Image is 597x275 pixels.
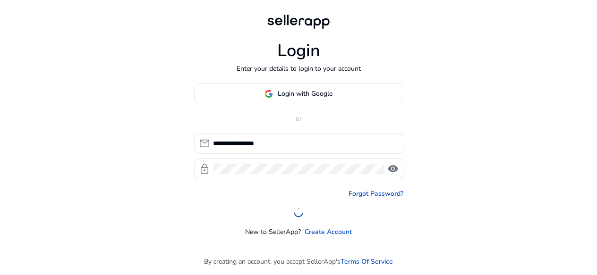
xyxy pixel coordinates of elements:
a: Terms Of Service [341,257,393,267]
span: lock [199,163,210,175]
a: Create Account [305,227,352,237]
h1: Login [277,41,320,61]
span: mail [199,138,210,149]
img: google-logo.svg [264,90,273,98]
span: Login with Google [278,89,333,99]
p: or [194,114,403,124]
button: Login with Google [194,83,403,104]
a: Forgot Password? [349,189,403,199]
span: visibility [387,163,399,175]
p: Enter your details to login to your account [237,64,361,74]
p: New to SellerApp? [245,227,301,237]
